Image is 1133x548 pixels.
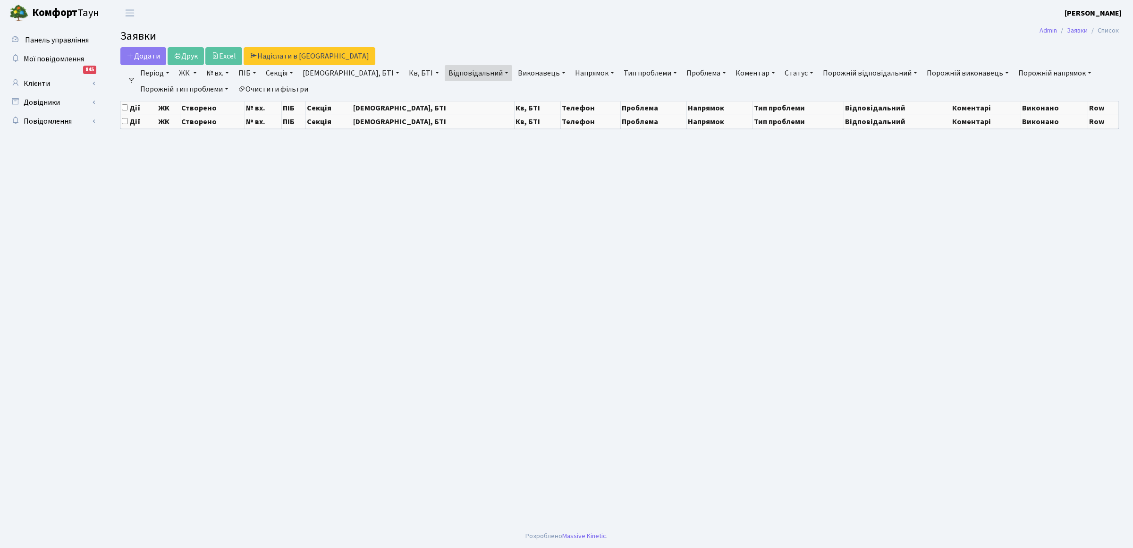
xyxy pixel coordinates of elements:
a: Massive Kinetic [562,531,606,541]
a: Коментар [732,65,779,81]
th: № вх. [245,115,281,128]
a: Статус [781,65,817,81]
button: Переключити навігацію [118,5,142,21]
th: Створено [180,101,245,115]
b: [PERSON_NAME] [1065,8,1122,18]
b: Комфорт [32,5,77,20]
div: 845 [83,66,96,74]
th: Тип проблеми [753,115,844,128]
th: [DEMOGRAPHIC_DATA], БТІ [352,101,515,115]
th: ЖК [157,101,180,115]
a: [DEMOGRAPHIC_DATA], БТІ [299,65,403,81]
th: ПІБ [282,101,306,115]
a: Додати [120,47,166,65]
th: Дії [121,115,157,128]
a: Excel [205,47,242,65]
a: Клієнти [5,74,99,93]
div: Розроблено . [525,531,608,541]
a: Порожній виконавець [923,65,1013,81]
a: Порожній тип проблеми [136,81,232,97]
a: Тип проблеми [620,65,681,81]
a: Надіслати в [GEOGRAPHIC_DATA] [244,47,375,65]
a: Панель управління [5,31,99,50]
th: Тип проблеми [753,101,844,115]
a: Порожній відповідальний [819,65,921,81]
th: Створено [180,115,245,128]
span: Мої повідомлення [24,54,84,64]
a: Виконавець [514,65,569,81]
span: Панель управління [25,35,89,45]
th: Напрямок [687,115,753,128]
a: ЖК [175,65,201,81]
span: Таун [32,5,99,21]
th: Дії [121,101,157,115]
a: Проблема [683,65,730,81]
th: Телефон [560,115,621,128]
span: Заявки [120,28,156,44]
a: Кв, БТІ [405,65,442,81]
a: Мої повідомлення845 [5,50,99,68]
th: Row [1088,101,1119,115]
a: № вх. [203,65,233,81]
th: Виконано [1021,115,1088,128]
th: ЖК [157,115,180,128]
th: Відповідальний [844,101,951,115]
th: Кв, БТІ [515,115,560,128]
th: Секція [306,115,352,128]
li: Список [1088,25,1119,36]
th: Коментарі [951,115,1021,128]
a: Повідомлення [5,112,99,131]
th: № вх. [245,101,281,115]
th: Напрямок [687,101,753,115]
a: Admin [1040,25,1057,35]
th: Відповідальний [844,115,951,128]
a: Порожній напрямок [1015,65,1095,81]
th: Секція [306,101,352,115]
th: Виконано [1021,101,1088,115]
a: Друк [168,47,204,65]
a: [PERSON_NAME] [1065,8,1122,19]
th: Row [1088,115,1119,128]
th: Проблема [621,101,687,115]
th: [DEMOGRAPHIC_DATA], БТІ [352,115,515,128]
a: Секція [262,65,297,81]
a: Довідники [5,93,99,112]
a: Відповідальний [445,65,512,81]
th: Телефон [560,101,621,115]
a: ПІБ [235,65,260,81]
th: ПІБ [282,115,306,128]
nav: breadcrumb [1025,21,1133,41]
a: Період [136,65,173,81]
a: Напрямок [571,65,618,81]
a: Очистити фільтри [234,81,312,97]
th: Коментарі [951,101,1021,115]
a: Заявки [1067,25,1088,35]
span: Додати [127,51,160,61]
th: Кв, БТІ [515,101,560,115]
img: logo.png [9,4,28,23]
th: Проблема [621,115,687,128]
